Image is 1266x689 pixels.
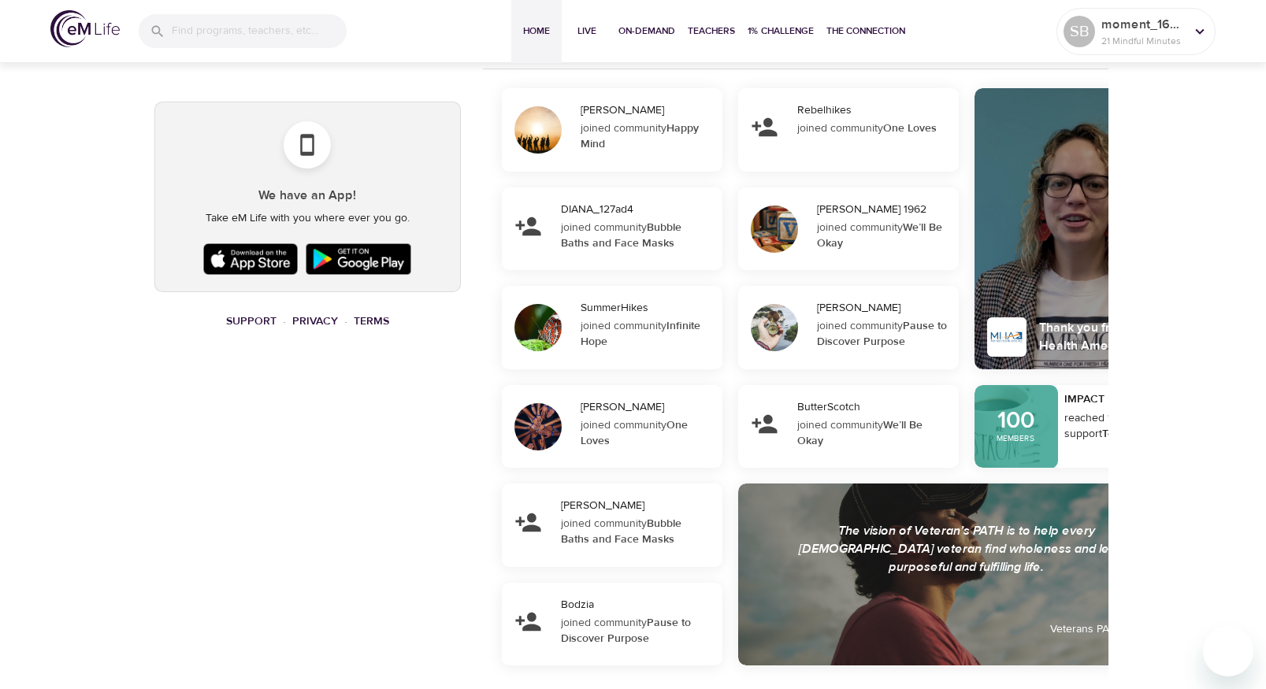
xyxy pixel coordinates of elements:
strong: Pause to Discover Purpose [561,616,691,646]
strong: One Loves [883,121,937,135]
div: joined community [561,516,712,547]
strong: We’ll Be Okay [797,418,923,448]
img: Google Play Store [302,239,415,279]
a: Privacy [292,314,338,328]
div: joined community [581,417,712,449]
div: reached 100 members to support [1064,410,1189,442]
div: joined community [581,120,712,152]
div: Thank you from Mental Health America. [1039,319,1182,355]
img: logo [50,10,120,47]
p: Members [997,432,1035,444]
span: Teachers [688,23,735,39]
div: IMPACT [1064,391,1189,407]
strong: Happy Mind [581,121,699,151]
a: Terms [354,314,389,328]
div: joined community [817,318,949,350]
strong: One Loves [581,418,688,448]
div: SummerHikes [581,300,716,316]
iframe: Button to launch messaging window [1203,626,1253,676]
div: Rebelhikes [797,102,952,118]
div: [PERSON_NAME] [817,300,952,316]
div: joined community [817,220,949,251]
div: SB [1064,16,1095,47]
div: ButterScotch [797,399,952,415]
h5: We have an App! [168,187,447,204]
strong: Pause to Discover Purpose [817,319,947,349]
strong: We’ll Be Okay [817,220,942,250]
div: joined community [581,318,712,350]
div: [PERSON_NAME] [581,399,716,415]
div: The vision of Veteran’s PATH is to help every [DEMOGRAPHIC_DATA] veteran find wholeness and lead ... [794,522,1139,576]
nav: breadcrumb [154,311,461,332]
div: joined community [561,615,712,646]
div: joined community [561,220,712,251]
a: Support [226,314,277,328]
span: Live [568,23,606,39]
div: Bodzia [561,597,716,613]
li: · [344,311,347,332]
div: [PERSON_NAME] [561,498,716,513]
li: · [283,311,286,332]
div: Veterans PATH [1050,621,1123,637]
span: On-Demand [618,23,675,39]
div: DIANA_127ad4 [561,202,716,217]
div: joined community [797,417,949,449]
span: Home [518,23,555,39]
p: Take eM Life with you where ever you go. [168,210,447,227]
div: [PERSON_NAME] [581,102,716,118]
span: The Connection [826,23,905,39]
img: Apple App Store [199,239,302,279]
strong: Bubble Baths and Face Masks [561,517,681,546]
p: 100 [997,409,1034,432]
p: 21 Mindful Minutes [1101,34,1185,48]
input: Find programs, teachers, etc... [172,14,347,48]
div: joined community [797,120,949,136]
strong: Infinite Hope [581,319,700,349]
div: [PERSON_NAME] 1962 [817,202,952,217]
p: moment_1627486965 [1101,15,1185,34]
span: 1% Challenge [748,23,814,39]
strong: Bubble Baths and Face Masks [561,220,681,250]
